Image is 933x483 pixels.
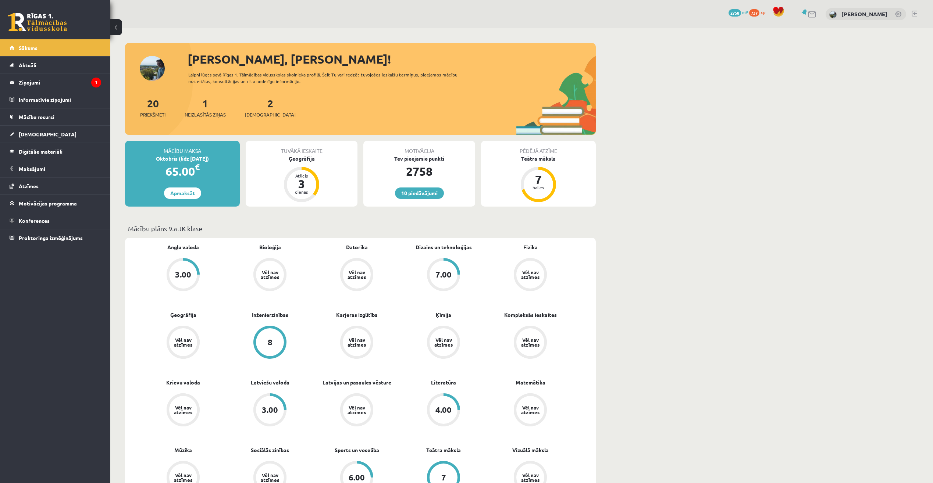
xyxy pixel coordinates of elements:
[125,141,240,155] div: Mācību maksa
[227,258,313,293] a: Vēl nav atzīmes
[91,78,101,87] i: 1
[19,74,101,91] legend: Ziņojumi
[8,13,67,31] a: Rīgas 1. Tālmācības vidusskola
[173,337,193,347] div: Vēl nav atzīmes
[527,185,549,190] div: balles
[19,114,54,120] span: Mācību resursi
[487,326,574,360] a: Vēl nav atzīmes
[435,406,452,414] div: 4.00
[19,44,38,51] span: Sākums
[185,97,226,118] a: 1Neizlasītās ziņas
[481,141,596,155] div: Pēdējā atzīme
[481,155,596,203] a: Teātra māksla 7 balles
[10,108,101,125] a: Mācību resursi
[195,162,200,172] span: €
[313,326,400,360] a: Vēl nav atzīmes
[246,155,357,162] div: Ģeogrāfija
[10,229,101,246] a: Proktoringa izmēģinājums
[841,10,887,18] a: [PERSON_NAME]
[246,141,357,155] div: Tuvākā ieskaite
[10,160,101,177] a: Maksājumi
[268,338,273,346] div: 8
[251,446,289,454] a: Sociālās zinības
[19,235,83,241] span: Proktoringa izmēģinājums
[227,393,313,428] a: 3.00
[125,155,240,162] div: Oktobris (līdz [DATE])
[19,62,36,68] span: Aktuāli
[504,311,557,319] a: Kompleksās ieskaites
[761,9,765,15] span: xp
[416,243,472,251] a: Dizains un tehnoloģijas
[313,393,400,428] a: Vēl nav atzīmes
[19,131,76,137] span: [DEMOGRAPHIC_DATA]
[749,9,769,15] a: 737 xp
[246,155,357,203] a: Ģeogrāfija Atlicis 3 dienas
[487,393,574,428] a: Vēl nav atzīmes
[400,258,487,293] a: 7.00
[433,337,454,347] div: Vēl nav atzīmes
[349,473,365,482] div: 6.00
[323,379,391,386] a: Latvijas un pasaules vēsture
[140,97,165,118] a: 20Priekšmeti
[335,446,379,454] a: Sports un veselība
[10,91,101,108] a: Informatīvie ziņojumi
[262,406,278,414] div: 3.00
[185,111,226,118] span: Neizlasītās ziņas
[520,337,541,347] div: Vēl nav atzīmes
[167,243,199,251] a: Angļu valoda
[523,243,538,251] a: Fizika
[128,223,593,233] p: Mācību plāns 9.a JK klase
[10,143,101,160] a: Digitālie materiāli
[227,326,313,360] a: 8
[10,126,101,143] a: [DEMOGRAPHIC_DATA]
[749,9,759,17] span: 737
[346,337,367,347] div: Vēl nav atzīmes
[346,270,367,279] div: Vēl nav atzīmes
[19,217,50,224] span: Konferences
[164,187,201,199] a: Apmaksāt
[516,379,545,386] a: Matemātika
[363,162,475,180] div: 2758
[729,9,741,17] span: 2758
[291,178,313,190] div: 3
[19,183,39,189] span: Atzīmes
[520,405,541,415] div: Vēl nav atzīmes
[400,393,487,428] a: 4.00
[481,155,596,162] div: Teātra māksla
[291,173,313,178] div: Atlicis
[19,160,101,177] legend: Maksājumi
[346,243,368,251] a: Datorika
[19,148,63,155] span: Digitālie materiāli
[431,379,456,386] a: Literatūra
[829,11,837,18] img: Jānis Helvigs
[260,473,280,482] div: Vēl nav atzīmes
[400,326,487,360] a: Vēl nav atzīmes
[527,173,549,185] div: 7
[435,271,452,279] div: 7.00
[512,446,549,454] a: Vizuālā māksla
[313,258,400,293] a: Vēl nav atzīmes
[140,326,227,360] a: Vēl nav atzīmes
[336,311,378,319] a: Karjeras izglītība
[487,258,574,293] a: Vēl nav atzīmes
[125,162,240,180] div: 65.00
[259,243,281,251] a: Bioloģija
[188,71,471,85] div: Laipni lūgts savā Rīgas 1. Tālmācības vidusskolas skolnieka profilā. Šeit Tu vari redzēt tuvojošo...
[346,405,367,415] div: Vēl nav atzīmes
[291,190,313,194] div: dienas
[436,311,451,319] a: Ķīmija
[260,270,280,279] div: Vēl nav atzīmes
[173,405,193,415] div: Vēl nav atzīmes
[170,311,196,319] a: Ģeogrāfija
[10,39,101,56] a: Sākums
[175,271,191,279] div: 3.00
[520,270,541,279] div: Vēl nav atzīmes
[140,111,165,118] span: Priekšmeti
[426,446,461,454] a: Teātra māksla
[245,111,296,118] span: [DEMOGRAPHIC_DATA]
[441,473,446,482] div: 7
[10,212,101,229] a: Konferences
[19,91,101,108] legend: Informatīvie ziņojumi
[140,393,227,428] a: Vēl nav atzīmes
[166,379,200,386] a: Krievu valoda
